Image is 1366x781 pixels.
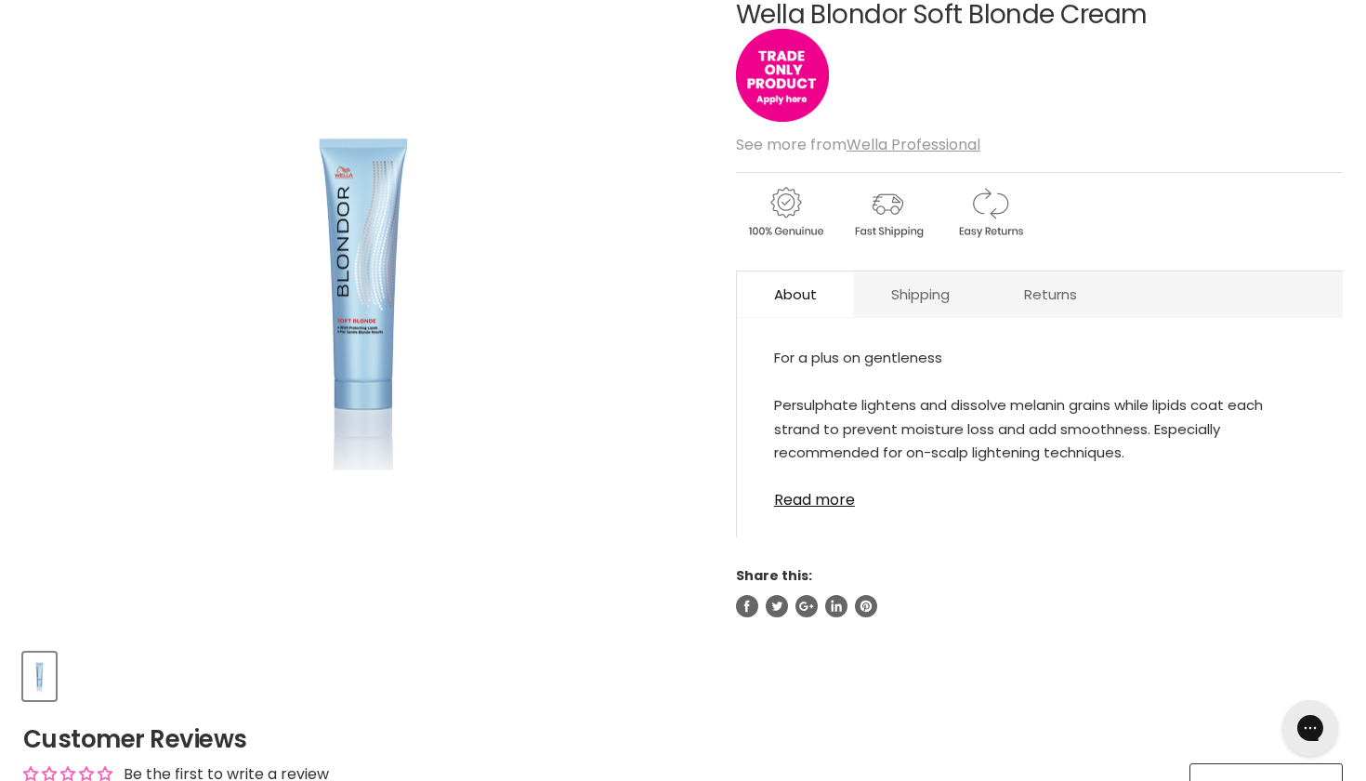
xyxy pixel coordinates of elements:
[736,134,980,155] span: See more from
[20,647,705,700] div: Product thumbnails
[736,1,1343,30] h1: Wella Blondor Soft Blonde Cream
[838,184,937,241] img: shipping.gif
[201,49,526,539] img: Wella Blondor Soft Blonde Cream
[23,722,1343,756] h2: Customer Reviews
[25,655,54,698] img: Wella Blondor Soft Blonde Cream
[940,184,1039,241] img: returns.gif
[987,271,1114,317] a: Returns
[774,481,1306,509] a: Read more
[854,271,987,317] a: Shipping
[737,271,854,317] a: About
[774,346,1306,481] div: For a plus on gentleness Persulphate lightens and dissolve melanin grains while lipids coat each ...
[736,566,812,585] span: Share this:
[847,134,980,155] a: Wella Professional
[23,653,56,700] button: Wella Blondor Soft Blonde Cream
[736,184,834,241] img: genuine.gif
[736,567,1343,617] aside: Share this:
[1273,694,1347,762] iframe: Gorgias live chat messenger
[736,29,829,122] img: tradeonly_small.jpg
